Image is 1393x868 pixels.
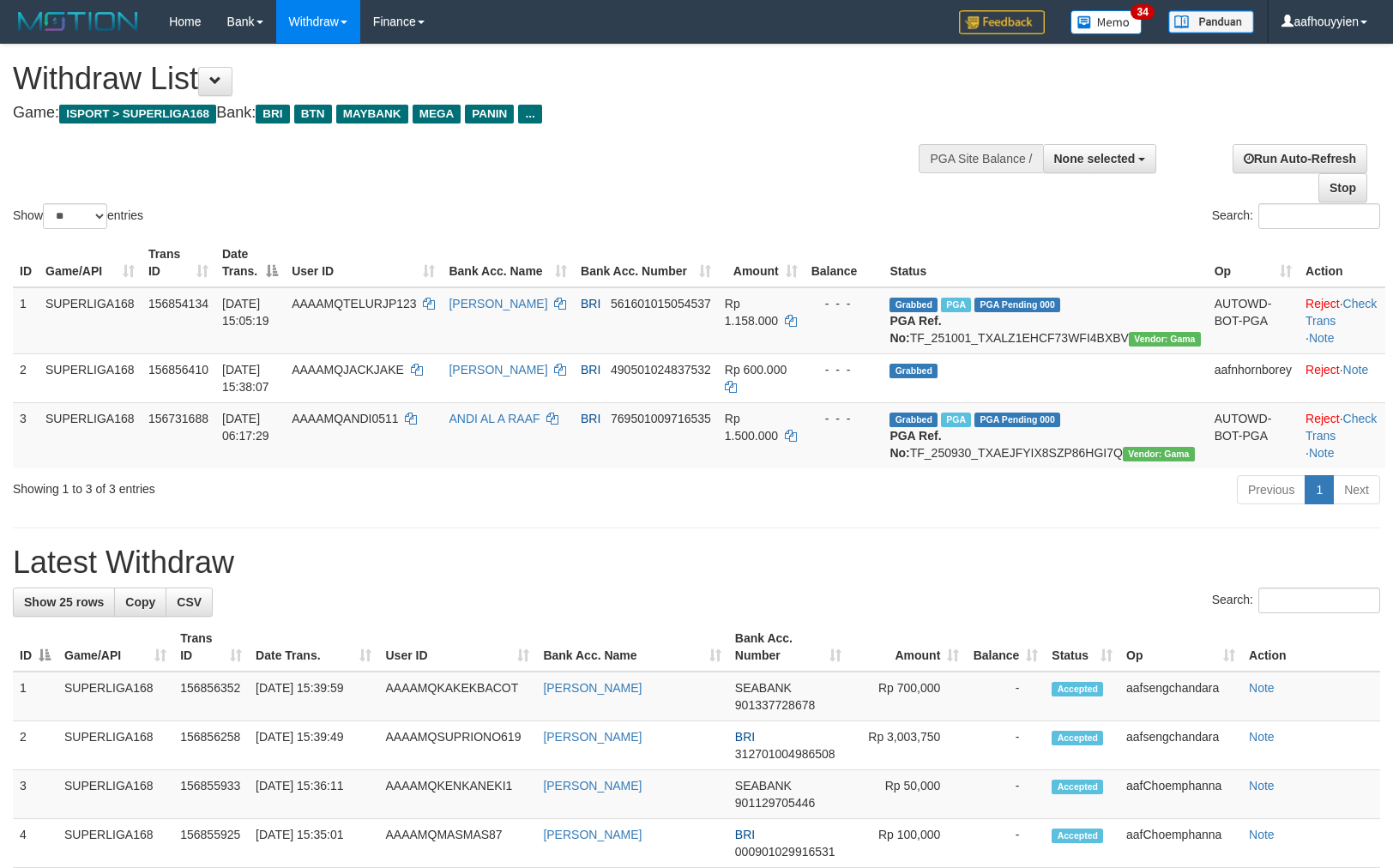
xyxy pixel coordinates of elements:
td: Rp 700,000 [848,672,966,721]
th: Action [1299,238,1385,287]
a: CSV [166,588,213,617]
span: Grabbed [889,413,938,427]
a: Show 25 rows [13,588,115,617]
a: [PERSON_NAME] [449,297,547,310]
td: [DATE] 15:35:01 [249,819,378,868]
div: - - - [811,295,877,312]
td: 156855925 [173,819,249,868]
td: 4 [13,819,57,868]
a: Note [1249,828,1275,841]
td: AAAAMQSUPRIONO619 [378,721,536,770]
span: Copy 000901029916531 to clipboard [735,845,835,859]
select: Showentries [43,203,107,229]
td: 3 [13,770,57,819]
h1: Withdraw List [13,62,912,96]
th: User ID: activate to sort column ascending [285,238,442,287]
td: TF_251001_TXALZ1EHCF73WFI4BXBV [883,287,1207,354]
td: - [966,819,1045,868]
span: BRI [735,730,755,744]
td: · · [1299,287,1385,354]
th: Bank Acc. Name: activate to sort column ascending [442,238,574,287]
span: PGA Pending [974,298,1060,312]
th: Date Trans.: activate to sort column ascending [249,623,378,672]
span: Copy 561601015054537 to clipboard [611,297,711,310]
img: panduan.png [1168,10,1254,33]
div: PGA Site Balance / [919,144,1042,173]
span: Rp 600.000 [725,363,787,377]
span: Accepted [1052,731,1103,745]
td: AAAAMQKAKEKBACOT [378,672,536,721]
span: Show 25 rows [24,595,104,609]
span: Copy 901337728678 to clipboard [735,698,815,712]
td: · [1299,353,1385,402]
td: aafsengchandara [1119,672,1242,721]
th: Game/API: activate to sort column ascending [57,623,173,672]
a: Check Trans [1306,412,1377,443]
th: Game/API: activate to sort column ascending [39,238,142,287]
td: Rp 50,000 [848,770,966,819]
td: AAAAMQKENKANEKI1 [378,770,536,819]
a: Note [1309,446,1335,460]
span: Rp 1.158.000 [725,297,778,328]
td: 156856352 [173,672,249,721]
a: Stop [1318,173,1367,202]
th: ID [13,238,39,287]
td: AUTOWD-BOT-PGA [1208,287,1299,354]
td: TF_250930_TXAEJFYIX8SZP86HGI7Q [883,402,1207,468]
th: Trans ID: activate to sort column ascending [173,623,249,672]
td: 156856258 [173,721,249,770]
span: [DATE] 15:05:19 [222,297,269,328]
td: SUPERLIGA168 [57,770,173,819]
span: AAAAMQANDI0511 [292,412,399,425]
span: CSV [177,595,202,609]
td: aafnhornborey [1208,353,1299,402]
span: Copy 769501009716535 to clipboard [611,412,711,425]
span: AAAAMQTELURJP123 [292,297,417,310]
th: Amount: activate to sort column ascending [718,238,805,287]
a: Next [1333,475,1380,504]
td: [DATE] 15:39:59 [249,672,378,721]
th: Bank Acc. Number: activate to sort column ascending [728,623,849,672]
td: 1 [13,287,39,354]
th: Balance: activate to sort column ascending [966,623,1045,672]
span: 34 [1131,4,1154,20]
td: [DATE] 15:39:49 [249,721,378,770]
a: Note [1309,331,1335,345]
th: Op: activate to sort column ascending [1208,238,1299,287]
span: 156856410 [148,363,208,377]
th: Status: activate to sort column ascending [1045,623,1119,672]
td: SUPERLIGA168 [39,287,142,354]
th: Amount: activate to sort column ascending [848,623,966,672]
span: Accepted [1052,780,1103,794]
span: 156854134 [148,297,208,310]
a: [PERSON_NAME] [449,363,547,377]
label: Search: [1212,203,1380,229]
button: None selected [1043,144,1157,173]
span: Grabbed [889,298,938,312]
img: Button%20Memo.svg [1070,10,1143,34]
div: - - - [811,410,877,427]
a: Run Auto-Refresh [1233,144,1367,173]
span: SEABANK [735,779,792,793]
td: SUPERLIGA168 [57,819,173,868]
td: aafChoemphanna [1119,819,1242,868]
span: Copy 312701004986508 to clipboard [735,747,835,761]
td: AUTOWD-BOT-PGA [1208,402,1299,468]
td: 3 [13,402,39,468]
span: Copy [125,595,155,609]
td: - [966,770,1045,819]
span: AAAAMQJACKJAKE [292,363,404,377]
label: Search: [1212,588,1380,613]
td: · · [1299,402,1385,468]
td: aafChoemphanna [1119,770,1242,819]
td: - [966,672,1045,721]
th: Op: activate to sort column ascending [1119,623,1242,672]
span: Rp 1.500.000 [725,412,778,443]
span: ISPORT > SUPERLIGA168 [59,105,216,124]
span: BRI [256,105,289,124]
span: Accepted [1052,682,1103,696]
td: SUPERLIGA168 [39,402,142,468]
span: [DATE] 15:38:07 [222,363,269,394]
input: Search: [1258,588,1380,613]
span: Marked by aafsengchandara [941,298,971,312]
